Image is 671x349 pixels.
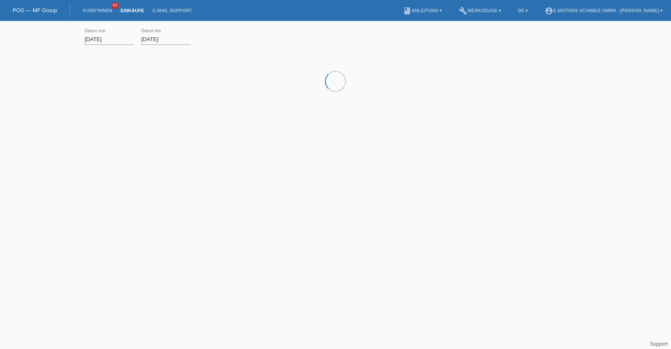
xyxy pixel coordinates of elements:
a: buildWerkzeuge ▾ [455,8,505,13]
a: Einkäufe [116,8,148,13]
a: Kund*innen [78,8,116,13]
a: Support [650,341,668,347]
a: DE ▾ [514,8,532,13]
i: build [459,7,467,15]
span: 43 [111,2,119,9]
i: account_circle [545,7,553,15]
i: book [403,7,411,15]
a: bookAnleitung ▾ [399,8,446,13]
a: E-Mail Support [148,8,196,13]
a: POS — MF Group [13,7,57,13]
a: account_circleE-Motors Schweiz GmbH - [PERSON_NAME] ▾ [541,8,667,13]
